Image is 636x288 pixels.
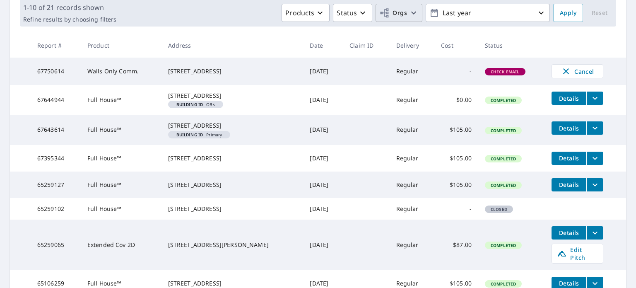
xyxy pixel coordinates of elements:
[434,220,478,270] td: $87.00
[168,121,297,130] div: [STREET_ADDRESS]
[486,156,521,162] span: Completed
[586,178,603,191] button: filesDropdownBtn-65259127
[333,4,372,22] button: Status
[285,8,314,18] p: Products
[552,121,586,135] button: detailsBtn-67643614
[434,198,478,220] td: -
[176,133,203,137] em: Building ID
[168,92,297,100] div: [STREET_ADDRESS]
[390,85,435,115] td: Regular
[426,4,550,22] button: Last year
[486,206,512,212] span: Closed
[31,85,81,115] td: 67644944
[434,145,478,172] td: $105.00
[31,58,81,85] td: 67750614
[303,85,343,115] td: [DATE]
[343,33,389,58] th: Claim ID
[556,154,581,162] span: Details
[81,58,161,85] td: Walls Only Comm.
[486,182,521,188] span: Completed
[390,198,435,220] td: Regular
[176,102,203,106] em: Building ID
[556,279,581,287] span: Details
[81,85,161,115] td: Full House™
[31,220,81,270] td: 65259065
[434,172,478,198] td: $105.00
[23,16,116,23] p: Refine results by choosing filters
[586,152,603,165] button: filesDropdownBtn-67395344
[168,279,297,288] div: [STREET_ADDRESS]
[486,69,525,75] span: Check Email
[486,128,521,133] span: Completed
[81,115,161,145] td: Full House™
[303,58,343,85] td: [DATE]
[171,102,220,106] span: OBs
[168,205,297,213] div: [STREET_ADDRESS]
[379,8,407,18] span: Orgs
[390,220,435,270] td: Regular
[553,4,583,22] button: Apply
[282,4,330,22] button: Products
[390,172,435,198] td: Regular
[486,242,521,248] span: Completed
[81,145,161,172] td: Full House™
[552,92,586,105] button: detailsBtn-67644944
[31,33,81,58] th: Report #
[337,8,357,18] p: Status
[552,226,586,240] button: detailsBtn-65259065
[81,198,161,220] td: Full House™
[303,33,343,58] th: Date
[23,2,116,12] p: 1-10 of 21 records shown
[171,133,227,137] span: Primary
[586,121,603,135] button: filesDropdownBtn-67643614
[478,33,545,58] th: Status
[168,181,297,189] div: [STREET_ADDRESS]
[552,244,603,264] a: Edit Pitch
[560,8,576,18] span: Apply
[439,6,536,20] p: Last year
[31,172,81,198] td: 65259127
[168,154,297,162] div: [STREET_ADDRESS]
[552,178,586,191] button: detailsBtn-65259127
[390,33,435,58] th: Delivery
[486,97,521,103] span: Completed
[556,181,581,189] span: Details
[434,58,478,85] td: -
[560,66,595,76] span: Cancel
[31,145,81,172] td: 67395344
[586,92,603,105] button: filesDropdownBtn-67644944
[376,4,422,22] button: Orgs
[161,33,304,58] th: Address
[31,198,81,220] td: 65259102
[390,58,435,85] td: Regular
[556,94,581,102] span: Details
[390,145,435,172] td: Regular
[303,198,343,220] td: [DATE]
[390,115,435,145] td: Regular
[303,115,343,145] td: [DATE]
[586,226,603,240] button: filesDropdownBtn-65259065
[81,220,161,270] td: Extended Cov 2D
[556,229,581,237] span: Details
[434,115,478,145] td: $105.00
[557,246,598,261] span: Edit Pitch
[434,85,478,115] td: $0.00
[556,124,581,132] span: Details
[434,33,478,58] th: Cost
[303,220,343,270] td: [DATE]
[303,145,343,172] td: [DATE]
[168,241,297,249] div: [STREET_ADDRESS][PERSON_NAME]
[168,67,297,75] div: [STREET_ADDRESS]
[81,172,161,198] td: Full House™
[303,172,343,198] td: [DATE]
[552,64,603,78] button: Cancel
[486,281,521,287] span: Completed
[31,115,81,145] td: 67643614
[81,33,161,58] th: Product
[552,152,586,165] button: detailsBtn-67395344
